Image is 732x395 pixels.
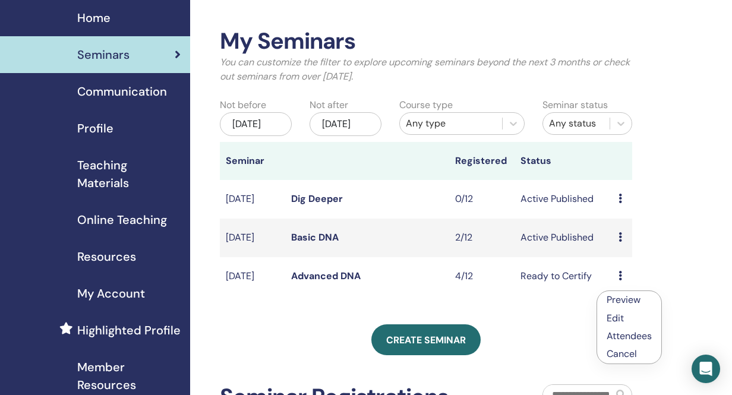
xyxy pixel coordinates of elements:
span: Communication [77,83,167,100]
td: [DATE] [220,219,285,257]
p: You can customize the filter to explore upcoming seminars beyond the next 3 months or check out s... [220,55,632,84]
td: Active Published [515,219,613,257]
span: Resources [77,248,136,266]
span: Member Resources [77,358,181,394]
label: Course type [399,98,453,112]
td: Active Published [515,180,613,219]
span: Highlighted Profile [77,321,181,339]
p: Cancel [607,347,652,361]
span: Teaching Materials [77,156,181,192]
label: Not before [220,98,266,112]
a: Preview [607,293,640,306]
th: Registered [449,142,515,180]
div: Any type [406,116,496,131]
h2: My Seminars [220,28,632,55]
a: Dig Deeper [291,192,343,205]
a: Basic DNA [291,231,339,244]
div: [DATE] [220,112,292,136]
a: Edit [607,312,624,324]
a: Advanced DNA [291,270,361,282]
span: Create seminar [386,334,466,346]
a: Attendees [607,330,652,342]
label: Seminar status [542,98,608,112]
div: Open Intercom Messenger [692,355,720,383]
label: Not after [310,98,348,112]
span: Seminars [77,46,130,64]
th: Status [515,142,613,180]
div: [DATE] [310,112,381,136]
td: 4/12 [449,257,515,296]
span: My Account [77,285,145,302]
td: Ready to Certify [515,257,613,296]
a: Create seminar [371,324,481,355]
th: Seminar [220,142,285,180]
span: Profile [77,119,113,137]
td: 2/12 [449,219,515,257]
span: Home [77,9,111,27]
td: [DATE] [220,180,285,219]
td: 0/12 [449,180,515,219]
td: [DATE] [220,257,285,296]
div: Any status [549,116,604,131]
span: Online Teaching [77,211,167,229]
